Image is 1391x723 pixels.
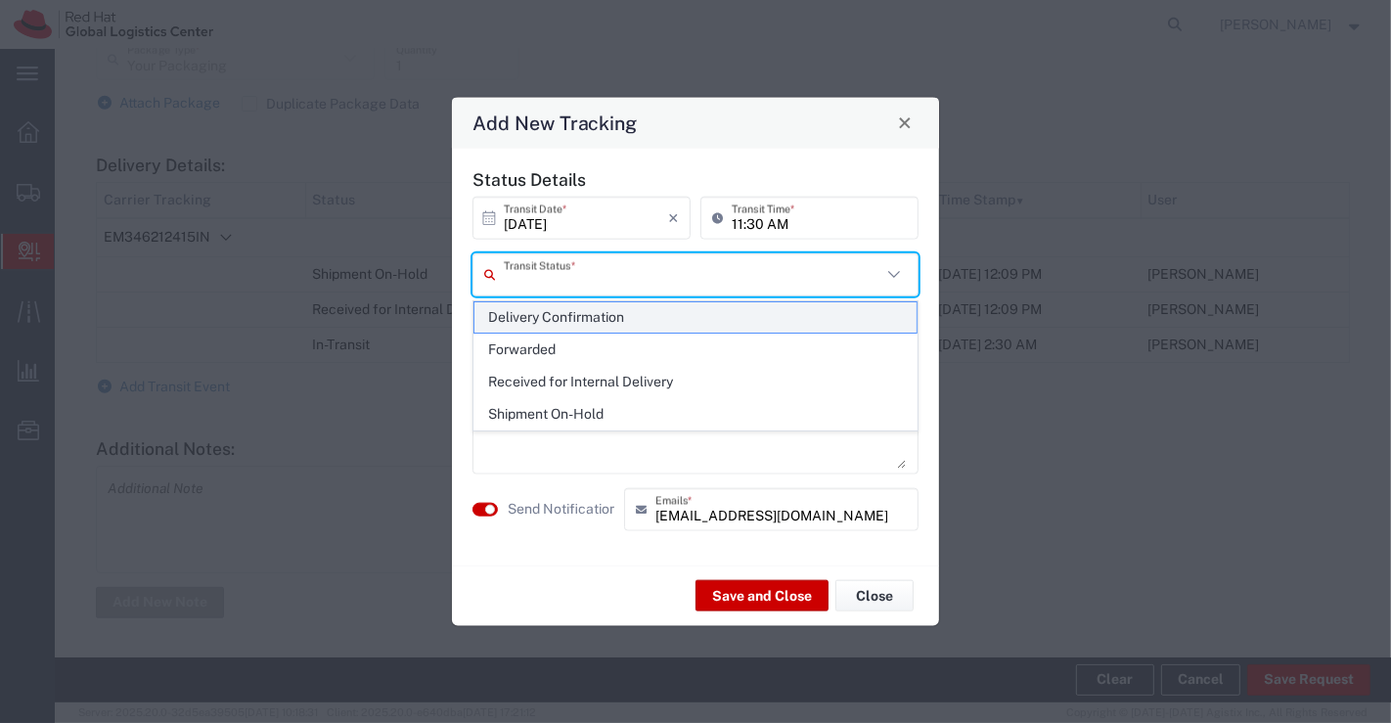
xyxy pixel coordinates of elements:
[508,499,614,520] agx-label: Send Notification
[891,109,919,136] button: Close
[474,335,918,365] span: Forwarded
[472,109,638,137] h4: Add New Tracking
[835,580,914,611] button: Close
[695,580,829,611] button: Save and Close
[472,168,919,189] h5: Status Details
[668,202,679,233] i: ×
[474,302,918,333] span: Delivery Confirmation
[474,399,918,429] span: Shipment On-Hold
[474,367,918,397] span: Received for Internal Delivery
[508,499,617,520] label: Send Notification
